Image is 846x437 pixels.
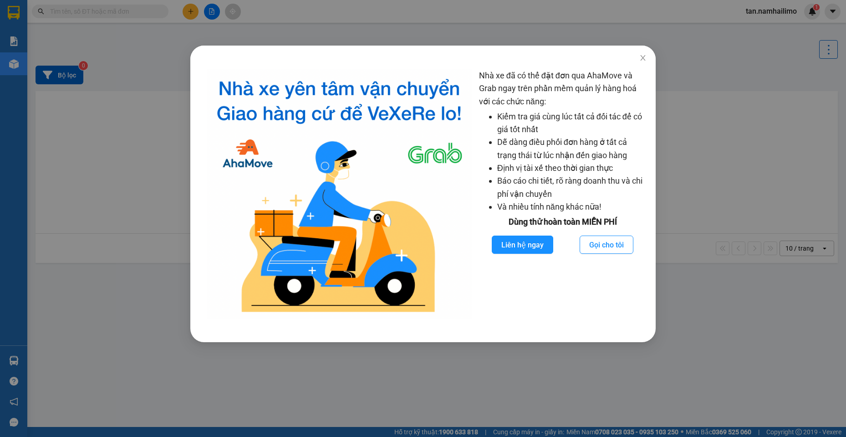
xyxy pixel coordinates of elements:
li: Báo cáo chi tiết, rõ ràng doanh thu và chi phí vận chuyển [497,175,647,201]
button: Gọi cho tôi [580,236,633,254]
button: Liên hệ ngay [492,236,554,254]
span: Liên hệ ngay [502,239,544,251]
li: Và nhiều tính năng khác nữa! [497,201,647,213]
div: Nhà xe đã có thể đặt đơn qua AhaMove và Grab ngay trên phần mềm quản lý hàng hoá với các chức năng: [479,69,647,319]
li: Định vị tài xế theo thời gian thực [497,162,647,175]
span: close [639,54,647,62]
img: logo [207,69,472,319]
button: Close [630,46,656,71]
div: Dùng thử hoàn toàn MIỄN PHÍ [479,216,647,228]
li: Kiểm tra giá cùng lúc tất cả đối tác để có giá tốt nhất [497,110,647,136]
span: Gọi cho tôi [589,239,624,251]
li: Dễ dàng điều phối đơn hàng ở tất cả trạng thái từ lúc nhận đến giao hàng [497,136,647,162]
